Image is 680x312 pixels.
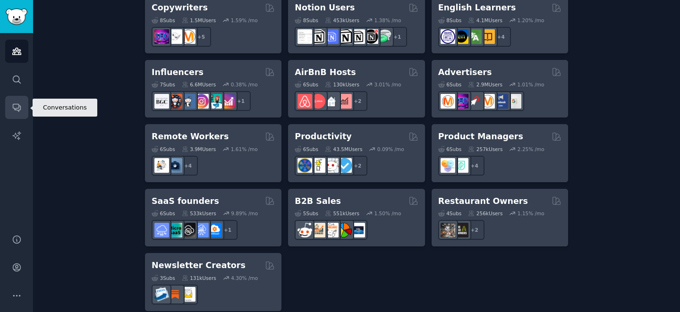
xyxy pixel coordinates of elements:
div: 2.9M Users [468,81,502,88]
img: B_2_B_Selling_Tips [350,223,365,237]
img: BestNotionTemplates [364,29,378,44]
div: 6 Sub s [438,81,462,88]
img: lifehacks [311,158,325,173]
div: 8 Sub s [295,17,318,24]
h2: Copywriters [152,2,208,14]
div: 8 Sub s [152,17,175,24]
img: Instagram [181,94,195,109]
div: 1.38 % /mo [374,17,401,24]
img: NoCodeSaaS [181,223,195,237]
img: PPC [467,94,482,109]
div: 1.15 % /mo [518,210,544,217]
div: 7 Sub s [152,81,175,88]
div: 453k Users [325,17,359,24]
h2: Notion Users [295,2,355,14]
img: EnglishLearning [454,29,468,44]
h2: English Learners [438,2,516,14]
img: languagelearning [441,29,455,44]
div: 256k Users [468,210,502,217]
img: SaaS [154,223,169,237]
div: + 4 [178,156,198,176]
div: 3.01 % /mo [374,81,401,88]
div: 0.09 % /mo [377,146,404,152]
img: Newsletters [181,287,195,302]
div: 8 Sub s [438,17,462,24]
img: B2BSales [337,223,352,237]
div: + 2 [465,220,484,240]
div: 1.20 % /mo [518,17,544,24]
div: 1.5M Users [182,17,216,24]
div: 4.1M Users [468,17,502,24]
img: SEO [454,94,468,109]
img: marketing [441,94,455,109]
img: language_exchange [467,29,482,44]
img: BeautyGuruChatter [154,94,169,109]
h2: Remote Workers [152,131,229,143]
div: 130k Users [325,81,359,88]
img: ProductMgmt [454,158,468,173]
h2: AirBnB Hosts [295,67,356,78]
img: microsaas [168,223,182,237]
img: ProductManagement [441,158,455,173]
img: AirBnBHosts [311,94,325,109]
h2: Product Managers [438,131,523,143]
h2: Restaurant Owners [438,195,528,207]
img: Notiontemplates [297,29,312,44]
div: 5 Sub s [295,210,318,217]
div: 6 Sub s [438,146,462,152]
img: SaaSSales [194,223,209,237]
img: notioncreations [311,29,325,44]
h2: Productivity [295,131,351,143]
div: 1.61 % /mo [231,146,258,152]
img: BarOwners [454,223,468,237]
div: 6 Sub s [295,146,318,152]
div: + 2 [348,156,367,176]
img: rentalproperties [324,94,339,109]
img: b2b_sales [324,223,339,237]
img: GummySearch logo [6,8,27,25]
div: 4 Sub s [438,210,462,217]
div: + 1 [231,91,251,111]
img: socialmedia [168,94,182,109]
div: 3.9M Users [182,146,216,152]
h2: SaaS founders [152,195,219,207]
img: InstagramMarketing [194,94,209,109]
img: getdisciplined [337,158,352,173]
div: 551k Users [325,210,359,217]
img: LearnEnglishOnReddit [480,29,495,44]
div: 0.38 % /mo [231,81,258,88]
img: RemoteJobs [154,158,169,173]
img: FacebookAds [493,94,508,109]
img: content_marketing [181,29,195,44]
img: NotionPromote [377,29,391,44]
div: 4.30 % /mo [231,275,258,281]
div: 6 Sub s [152,210,175,217]
div: + 5 [191,27,211,47]
img: FreeNotionTemplates [324,29,339,44]
img: KeepWriting [168,29,182,44]
img: InstagramGrowthTips [221,94,235,109]
img: LifeProTips [297,158,312,173]
img: SEO [154,29,169,44]
div: 1.01 % /mo [518,81,544,88]
div: 6.6M Users [182,81,216,88]
img: AirBnBInvesting [337,94,352,109]
div: 1.50 % /mo [374,210,401,217]
div: 3 Sub s [152,275,175,281]
img: productivity [324,158,339,173]
h2: B2B Sales [295,195,341,207]
img: advertising [480,94,495,109]
div: + 2 [348,91,367,111]
div: 257k Users [468,146,502,152]
div: 131k Users [182,275,216,281]
div: 1.59 % /mo [231,17,258,24]
img: Substack [168,287,182,302]
div: + 4 [491,27,511,47]
img: work [168,158,182,173]
div: 43.5M Users [325,146,362,152]
div: + 1 [387,27,407,47]
div: + 4 [465,156,484,176]
img: restaurantowners [441,223,455,237]
img: influencermarketing [207,94,222,109]
h2: Advertisers [438,67,492,78]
